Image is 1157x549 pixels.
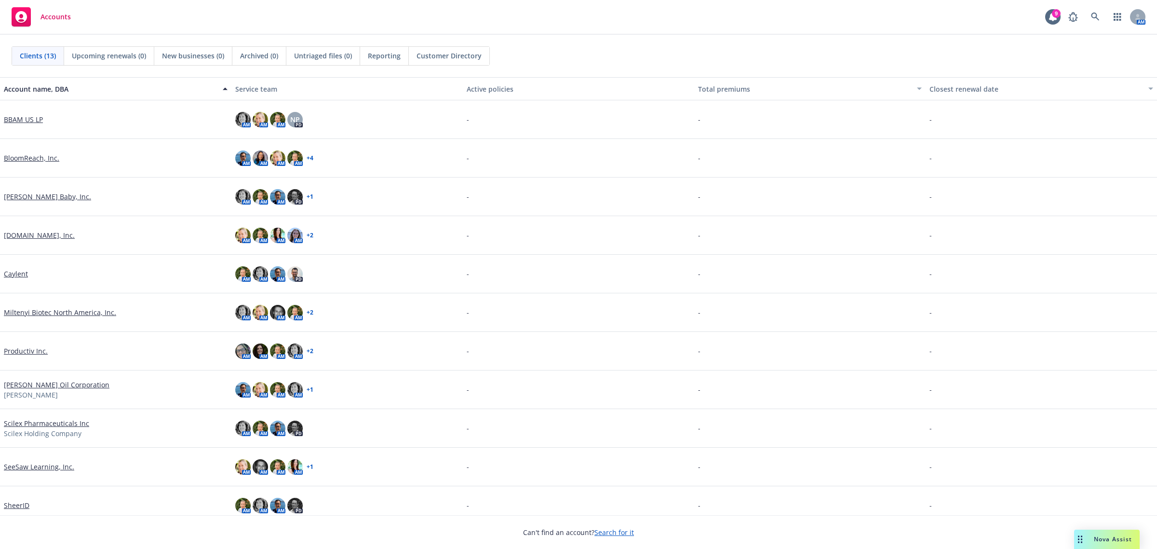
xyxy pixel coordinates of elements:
img: photo [287,421,303,436]
span: - [467,462,469,472]
span: - [929,500,932,510]
span: - [698,269,700,279]
span: - [929,153,932,163]
a: + 2 [307,310,313,316]
div: Active policies [467,84,690,94]
a: Scilex Pharmaceuticals Inc [4,418,89,428]
span: - [929,384,932,395]
span: NP [290,114,300,124]
span: - [698,192,700,202]
img: photo [235,343,251,359]
a: SheerID [4,500,29,510]
img: photo [253,112,268,127]
img: photo [253,382,268,398]
a: Search for it [594,528,634,537]
img: photo [287,498,303,513]
span: - [467,269,469,279]
span: - [698,230,700,240]
div: Service team [235,84,459,94]
span: [PERSON_NAME] [4,390,58,400]
img: photo [287,189,303,205]
a: SeeSaw Learning, Inc. [4,462,74,472]
img: photo [287,343,303,359]
span: - [698,500,700,510]
img: photo [235,459,251,475]
img: photo [235,151,251,166]
img: photo [270,382,285,398]
span: Clients (13) [20,51,56,61]
a: + 4 [307,155,313,161]
div: 9 [1052,9,1061,18]
span: - [467,423,469,433]
span: - [698,307,700,317]
img: photo [235,228,251,243]
img: photo [287,151,303,166]
span: - [929,346,932,356]
a: + 1 [307,464,313,470]
span: - [929,230,932,240]
a: Caylent [4,269,28,279]
img: photo [253,421,268,436]
a: + 2 [307,233,313,238]
img: photo [270,228,285,243]
a: Productiv Inc. [4,346,48,356]
span: - [467,230,469,240]
a: BloomReach, Inc. [4,153,59,163]
span: - [467,192,469,202]
span: - [929,269,932,279]
a: Miltenyi Biotec North America, Inc. [4,307,116,317]
span: - [467,153,469,163]
span: Nova Assist [1094,535,1132,543]
img: photo [235,498,251,513]
span: Untriaged files (0) [294,51,352,61]
span: Can't find an account? [523,527,634,537]
img: photo [235,266,251,282]
img: photo [287,305,303,320]
img: photo [253,459,268,475]
img: photo [287,382,303,398]
div: Drag to move [1074,530,1086,549]
span: - [467,500,469,510]
img: photo [287,459,303,475]
img: photo [270,112,285,127]
a: Report a Bug [1063,7,1083,27]
button: Nova Assist [1074,530,1140,549]
span: - [929,192,932,202]
div: Closest renewal date [929,84,1143,94]
span: Scilex Holding Company [4,428,81,439]
img: photo [270,266,285,282]
div: Account name, DBA [4,84,217,94]
span: - [929,114,932,124]
img: photo [253,305,268,320]
a: Accounts [8,3,75,30]
span: - [467,307,469,317]
span: - [467,114,469,124]
a: + 2 [307,348,313,354]
a: Switch app [1108,7,1127,27]
img: photo [270,305,285,320]
a: BBAM US LP [4,114,43,124]
span: - [467,346,469,356]
img: photo [235,305,251,320]
button: Active policies [463,77,694,100]
span: - [698,114,700,124]
div: Total premiums [698,84,911,94]
span: - [929,423,932,433]
img: photo [235,421,251,436]
span: - [698,384,700,395]
button: Closest renewal date [926,77,1157,100]
a: [DOMAIN_NAME], Inc. [4,230,75,240]
img: photo [235,112,251,127]
img: photo [253,266,268,282]
img: photo [270,459,285,475]
img: photo [270,498,285,513]
a: [PERSON_NAME] Oil Corporation [4,380,109,390]
img: photo [253,343,268,359]
img: photo [253,228,268,243]
span: Reporting [368,51,401,61]
span: - [698,462,700,472]
span: - [929,307,932,317]
span: - [467,384,469,395]
img: photo [287,266,303,282]
span: Accounts [40,13,71,21]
